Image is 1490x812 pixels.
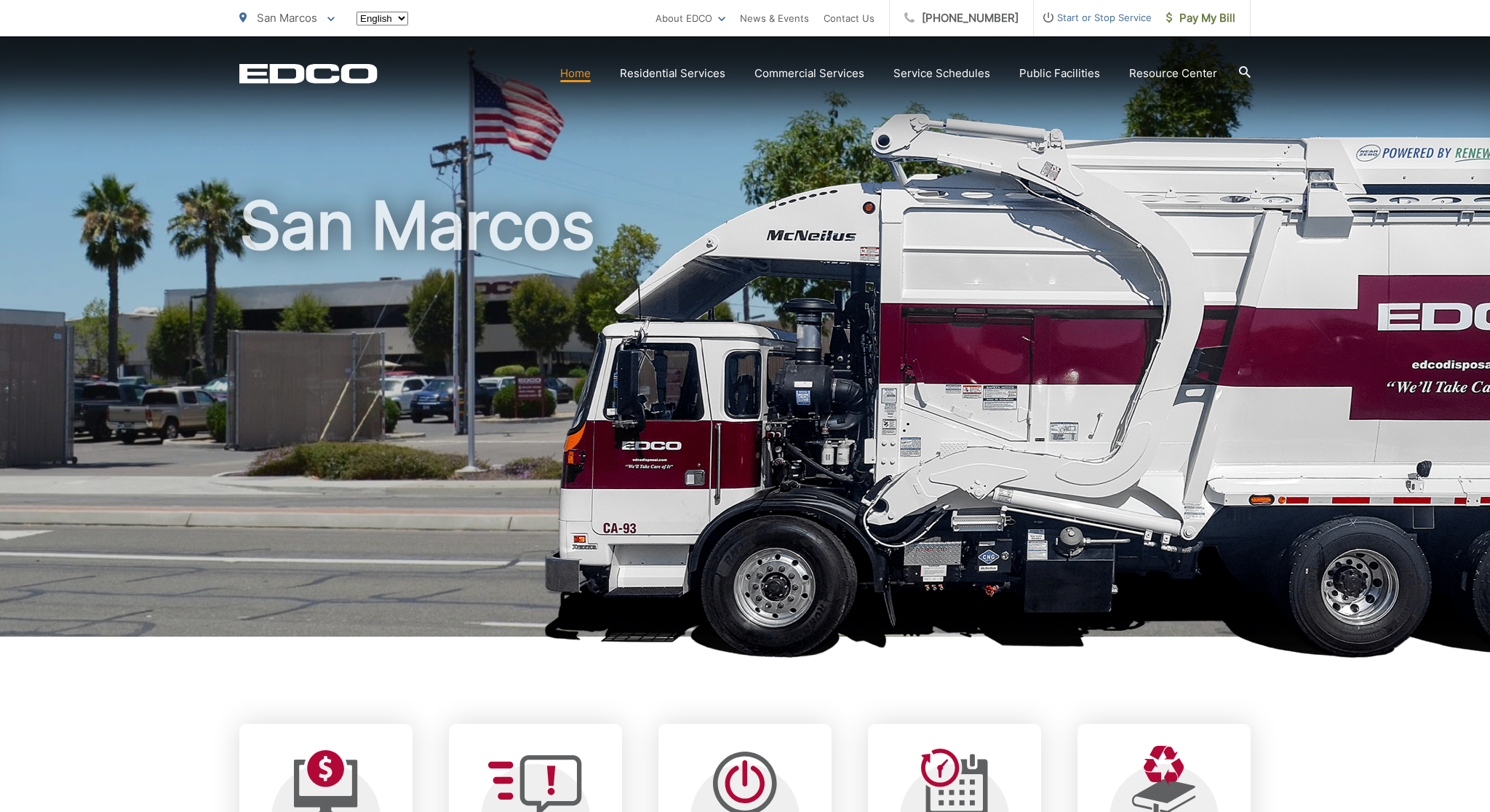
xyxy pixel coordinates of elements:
[560,65,591,82] a: Home
[239,63,378,84] a: EDCD logo. Return to the homepage.
[239,189,1251,650] h1: San Marcos
[824,9,875,27] a: Contact Us
[893,65,990,82] a: Service Schedules
[754,65,864,82] a: Commercial Services
[620,65,725,82] a: Residential Services
[257,11,317,25] span: San Marcos
[1166,9,1235,27] span: Pay My Bill
[656,9,725,27] a: About EDCO
[1129,65,1217,82] a: Resource Center
[1019,65,1100,82] a: Public Facilities
[740,9,809,27] a: News & Events
[356,12,408,25] select: Select a language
